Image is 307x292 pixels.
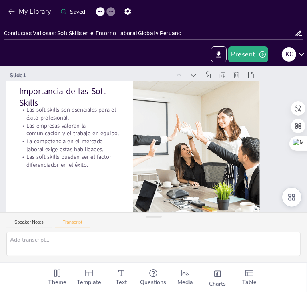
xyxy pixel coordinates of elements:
p: La competencia en el mercado laboral exige estas habilidades. [30,70,126,135]
button: Present [228,46,268,62]
div: Get real-time input from your audience [137,263,169,292]
input: Insert title [4,28,295,39]
p: Las soft skills son esenciales para el éxito profesional. [46,43,142,108]
span: Media [178,278,193,287]
div: Add ready made slides [73,263,105,292]
button: K C [282,46,296,62]
p: Las empresas valoran la comunicación y el trabajo en equipo. [38,57,134,121]
button: Transcript [55,220,90,228]
span: Template [77,278,102,287]
button: My Library [6,5,54,18]
p: Las soft skills pueden ser el factor diferenciador en el éxito. [22,84,118,148]
span: Theme [48,278,66,287]
span: Table [242,278,257,287]
span: Charts [209,280,226,288]
span: Text [116,278,127,287]
span: Questions [140,278,167,287]
div: Saved [60,8,85,16]
div: Add images, graphics, shapes or video [169,263,201,292]
div: Add charts and graphs [201,263,233,292]
div: Change the overall theme [41,263,73,292]
div: Add text boxes [105,263,137,292]
div: K C [282,47,296,62]
button: Export to PowerPoint [211,46,227,62]
div: Add a table [233,263,265,292]
button: Speaker Notes [6,220,52,228]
